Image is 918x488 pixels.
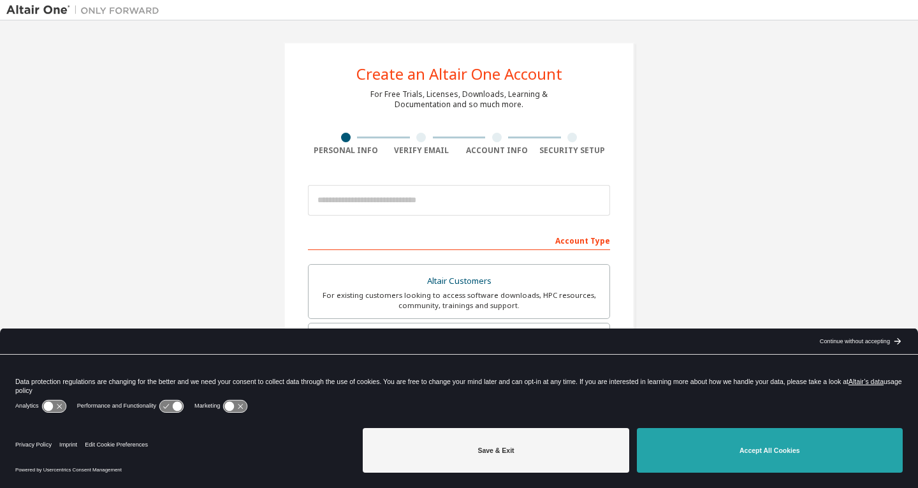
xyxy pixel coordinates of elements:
[356,66,562,82] div: Create an Altair One Account
[6,4,166,17] img: Altair One
[316,290,602,311] div: For existing customers looking to access software downloads, HPC resources, community, trainings ...
[308,145,384,156] div: Personal Info
[535,145,611,156] div: Security Setup
[459,145,535,156] div: Account Info
[370,89,548,110] div: For Free Trials, Licenses, Downloads, Learning & Documentation and so much more.
[308,230,610,250] div: Account Type
[384,145,460,156] div: Verify Email
[316,272,602,290] div: Altair Customers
